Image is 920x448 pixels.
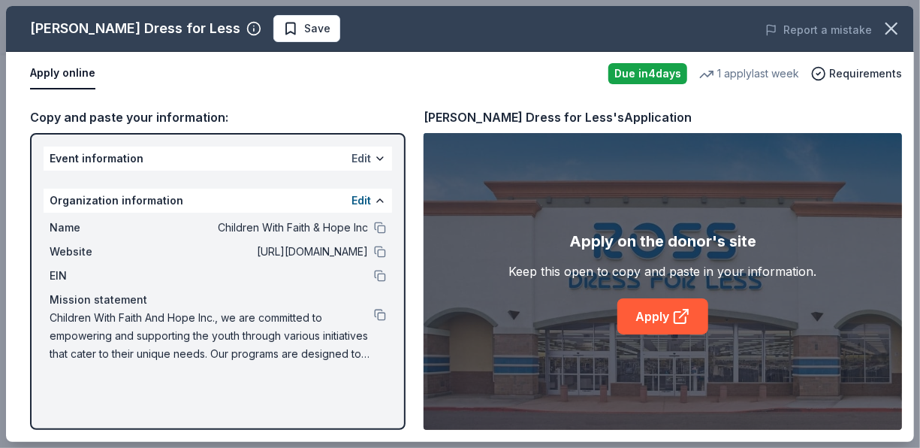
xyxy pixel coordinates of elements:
div: Event information [44,147,392,171]
div: 1 apply last week [699,65,799,83]
div: Due in 4 days [608,63,687,84]
a: Apply [617,298,708,334]
button: Report a mistake [765,21,872,39]
div: Organization information [44,189,392,213]
span: Children With Faith & Hope Inc [150,219,368,237]
span: Requirements [829,65,902,83]
div: Apply on the donor's site [569,229,756,253]
div: [PERSON_NAME] Dress for Less [30,17,240,41]
button: Requirements [811,65,902,83]
div: Keep this open to copy and paste in your information. [509,262,817,280]
button: Apply online [30,58,95,89]
div: Mission statement [50,291,386,309]
span: [URL][DOMAIN_NAME] [150,243,368,261]
button: Save [273,15,340,42]
span: Save [304,20,330,38]
div: [PERSON_NAME] Dress for Less's Application [424,107,692,127]
button: Edit [351,150,371,168]
button: Edit [351,192,371,210]
span: Children With Faith And Hope Inc., we are committed to empowering and supporting the youth throug... [50,309,374,363]
div: Copy and paste your information: [30,107,406,127]
span: EIN [50,267,150,285]
span: Name [50,219,150,237]
span: Website [50,243,150,261]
